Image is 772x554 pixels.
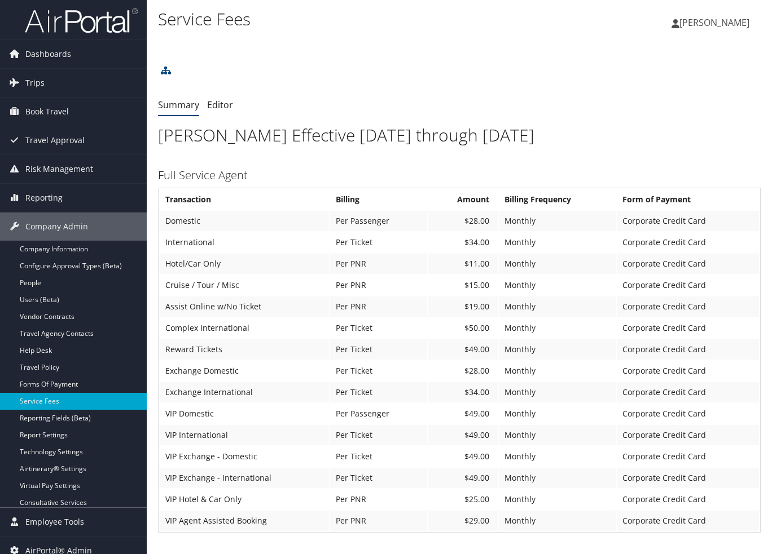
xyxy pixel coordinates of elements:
[160,232,329,252] td: International
[617,211,759,231] td: Corporate Credit Card
[617,468,759,488] td: Corporate Credit Card
[160,489,329,509] td: VIP Hotel & Car Only
[330,382,427,402] td: Per Ticket
[617,404,759,424] td: Corporate Credit Card
[617,361,759,381] td: Corporate Credit Card
[617,318,759,338] td: Corporate Credit Card
[330,339,427,360] td: Per Ticket
[428,296,498,317] td: $19.00
[160,211,329,231] td: Domestic
[499,489,616,509] td: Monthly
[617,189,759,210] th: Form of Payment
[499,211,616,231] td: Monthly
[617,275,759,295] td: Corporate Credit Card
[25,155,93,183] span: Risk Management
[160,254,329,274] td: Hotel/Car Only
[158,7,560,31] h1: Service Fees
[25,7,138,34] img: airportal-logo.png
[428,404,498,424] td: $49.00
[160,446,329,467] td: VIP Exchange - Domestic
[330,361,427,381] td: Per Ticket
[428,489,498,509] td: $25.00
[25,69,45,97] span: Trips
[330,189,427,210] th: Billing
[428,382,498,402] td: $34.00
[160,318,329,338] td: Complex International
[617,425,759,445] td: Corporate Credit Card
[330,296,427,317] td: Per PNR
[160,189,329,210] th: Transaction
[330,232,427,252] td: Per Ticket
[617,339,759,360] td: Corporate Credit Card
[617,296,759,317] td: Corporate Credit Card
[672,6,761,39] a: [PERSON_NAME]
[499,318,616,338] td: Monthly
[499,404,616,424] td: Monthly
[160,382,329,402] td: Exchange International
[428,446,498,467] td: $49.00
[160,511,329,531] td: VIP Agent Assisted Booking
[330,275,427,295] td: Per PNR
[158,123,761,147] h1: [PERSON_NAME] Effective [DATE] through [DATE]
[330,468,427,488] td: Per Ticket
[499,296,616,317] td: Monthly
[330,318,427,338] td: Per Ticket
[330,404,427,424] td: Per Passenger
[428,254,498,274] td: $11.00
[160,275,329,295] td: Cruise / Tour / Misc
[25,212,88,241] span: Company Admin
[428,275,498,295] td: $15.00
[428,211,498,231] td: $28.00
[617,511,759,531] td: Corporate Credit Card
[160,425,329,445] td: VIP International
[428,425,498,445] td: $49.00
[330,511,427,531] td: Per PNR
[617,382,759,402] td: Corporate Credit Card
[499,232,616,252] td: Monthly
[25,40,71,68] span: Dashboards
[207,99,233,111] a: Editor
[160,296,329,317] td: Assist Online w/No Ticket
[617,446,759,467] td: Corporate Credit Card
[428,339,498,360] td: $49.00
[330,425,427,445] td: Per Ticket
[679,16,749,29] span: [PERSON_NAME]
[330,489,427,509] td: Per PNR
[25,508,84,536] span: Employee Tools
[617,254,759,274] td: Corporate Credit Card
[428,189,498,210] th: Amount
[160,339,329,360] td: Reward Tickets
[499,511,616,531] td: Monthly
[428,468,498,488] td: $49.00
[330,211,427,231] td: Per Passenger
[499,189,616,210] th: Billing Frequency
[428,511,498,531] td: $29.00
[25,126,85,154] span: Travel Approval
[428,361,498,381] td: $28.00
[160,404,329,424] td: VIP Domestic
[428,232,498,252] td: $34.00
[330,446,427,467] td: Per Ticket
[499,446,616,467] td: Monthly
[499,254,616,274] td: Monthly
[25,184,63,212] span: Reporting
[158,167,761,183] h3: Full Service Agent
[617,232,759,252] td: Corporate Credit Card
[428,318,498,338] td: $50.00
[25,97,69,126] span: Book Travel
[499,425,616,445] td: Monthly
[499,275,616,295] td: Monthly
[160,361,329,381] td: Exchange Domestic
[617,489,759,509] td: Corporate Credit Card
[499,361,616,381] td: Monthly
[499,468,616,488] td: Monthly
[158,99,199,111] a: Summary
[330,254,427,274] td: Per PNR
[499,339,616,360] td: Monthly
[499,382,616,402] td: Monthly
[160,468,329,488] td: VIP Exchange - International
